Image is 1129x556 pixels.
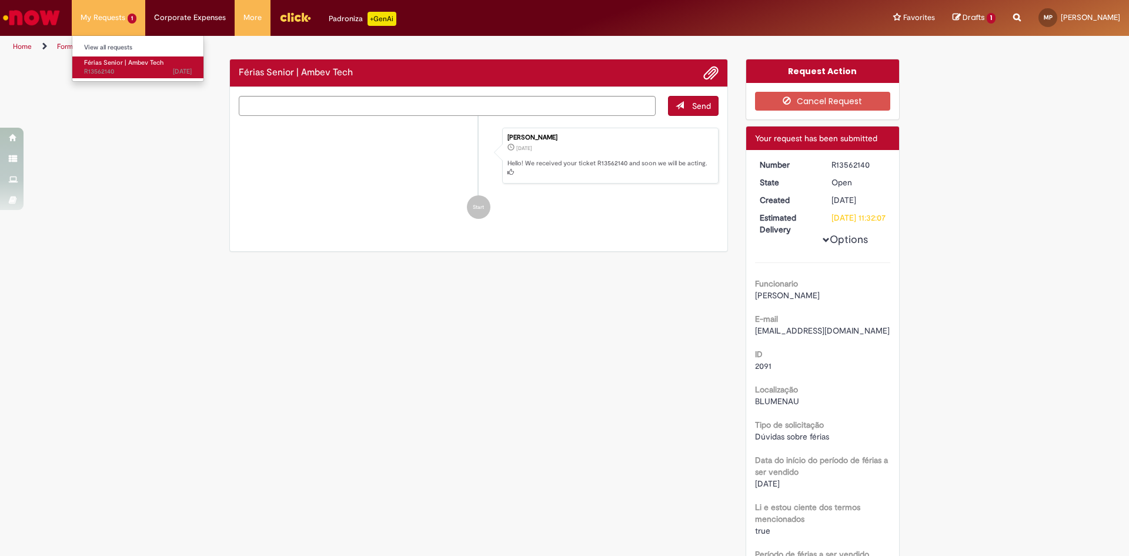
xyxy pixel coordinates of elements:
[755,349,763,359] b: ID
[987,13,996,24] span: 1
[755,431,829,442] span: Dúvidas sobre férias
[755,290,820,301] span: [PERSON_NAME]
[243,12,262,24] span: More
[9,36,744,58] ul: Page breadcrumbs
[831,159,886,171] div: R13562140
[516,145,532,152] time: 24/09/2025 10:32:04
[1044,14,1053,21] span: MP
[751,159,823,171] dt: Number
[746,59,900,83] div: Request Action
[154,12,226,24] span: Corporate Expenses
[831,177,886,188] div: Open
[755,92,891,111] button: Cancel Request
[751,194,823,206] dt: Created
[72,35,204,82] ul: My Requests
[329,12,396,26] div: Padroniza
[755,133,877,144] span: Your request has been submitted
[13,42,32,51] a: Home
[953,12,996,24] a: Drafts
[507,159,712,177] p: Hello! We received your ticket R13562140 and soon we will be acting.
[668,96,719,116] button: Send
[507,134,712,141] div: [PERSON_NAME]
[755,455,888,477] b: Data do início do período de férias a ser vendido
[831,195,856,205] time: 24/09/2025 10:32:04
[72,56,203,78] a: Open R13562140 : Férias Senior | Ambev Tech
[751,212,823,235] dt: Estimated Delivery
[81,12,125,24] span: My Requests
[84,58,163,67] span: Férias Senior | Ambev Tech
[755,361,771,371] span: 2091
[239,128,719,184] li: Marciano Pazinatto
[239,116,719,231] ul: Ticket history
[755,325,890,336] span: [EMAIL_ADDRESS][DOMAIN_NAME]
[755,420,824,430] b: Tipo de solicitação
[72,41,203,54] a: View all requests
[755,396,799,407] span: BLUMENAU
[831,195,856,205] span: [DATE]
[751,177,823,188] dt: State
[903,12,935,24] span: Favorites
[755,314,778,324] b: E-mail
[755,384,798,395] b: Localização
[1,6,62,29] img: ServiceNow
[516,145,532,152] span: [DATE]
[755,502,860,524] b: Li e estou ciente dos termos mencionados
[279,8,311,26] img: click_logo_yellow_360x200.png
[84,67,192,76] span: R13562140
[831,212,886,224] div: [DATE] 11:32:07
[57,42,144,51] a: Formulário de Atendimento
[368,12,396,26] p: +GenAi
[239,68,353,78] h2: Férias Senior | Ambev Tech Ticket history
[755,525,770,536] span: true
[692,101,711,111] span: Send
[755,478,780,489] span: [DATE]
[173,67,192,76] span: [DATE]
[128,14,136,24] span: 1
[1061,12,1120,22] span: [PERSON_NAME]
[755,278,798,289] b: Funcionario
[173,67,192,76] time: 24/09/2025 10:32:05
[963,12,985,23] span: Drafts
[831,194,886,206] div: 24/09/2025 10:32:04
